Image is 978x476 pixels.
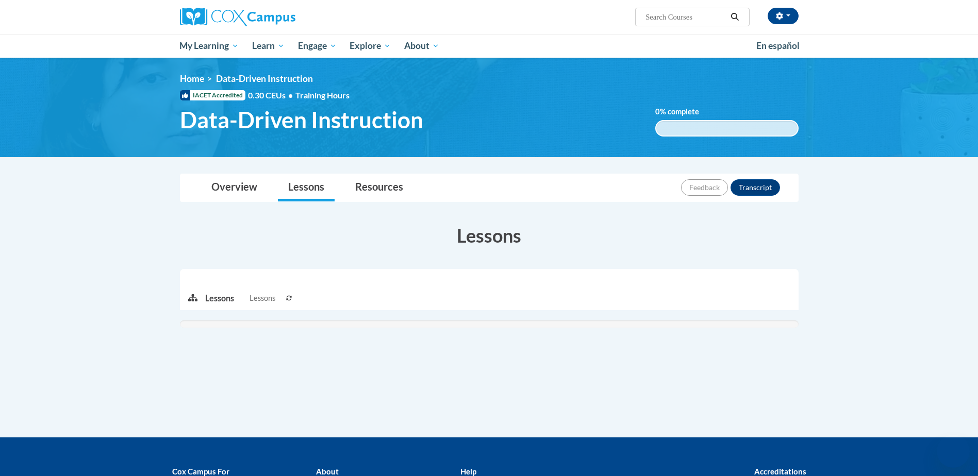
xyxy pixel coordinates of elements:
span: IACET Accredited [180,90,245,100]
span: Learn [252,40,285,52]
a: Cox Campus [180,8,376,26]
a: Explore [343,34,397,58]
span: En español [756,40,800,51]
button: Transcript [731,179,780,196]
iframe: Button to launch messaging window [937,435,970,468]
h3: Lessons [180,223,799,248]
span: Explore [350,40,391,52]
div: Main menu [164,34,814,58]
a: Resources [345,174,413,201]
a: Home [180,73,204,84]
span: Engage [298,40,337,52]
label: % complete [655,106,715,117]
span: About [404,40,439,52]
b: About [316,467,339,476]
b: Cox Campus For [172,467,229,476]
button: Feedback [681,179,728,196]
a: En español [750,35,806,57]
button: Search [727,11,742,23]
span: Data-Driven Instruction [216,73,313,84]
span: Data-Driven Instruction [180,106,423,133]
a: Overview [201,174,268,201]
span: 0.30 CEUs [248,90,295,101]
input: Search Courses [644,11,727,23]
span: • [288,90,293,100]
b: Accreditations [754,467,806,476]
a: About [397,34,446,58]
button: Account Settings [768,8,799,24]
b: Help [460,467,476,476]
a: Engage [291,34,343,58]
a: My Learning [173,34,246,58]
span: Lessons [250,293,275,304]
span: 0 [655,107,660,116]
span: My Learning [179,40,239,52]
span: Training Hours [295,90,350,100]
a: Learn [245,34,291,58]
a: Lessons [278,174,335,201]
img: Cox Campus [180,8,295,26]
p: Lessons [205,293,234,304]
